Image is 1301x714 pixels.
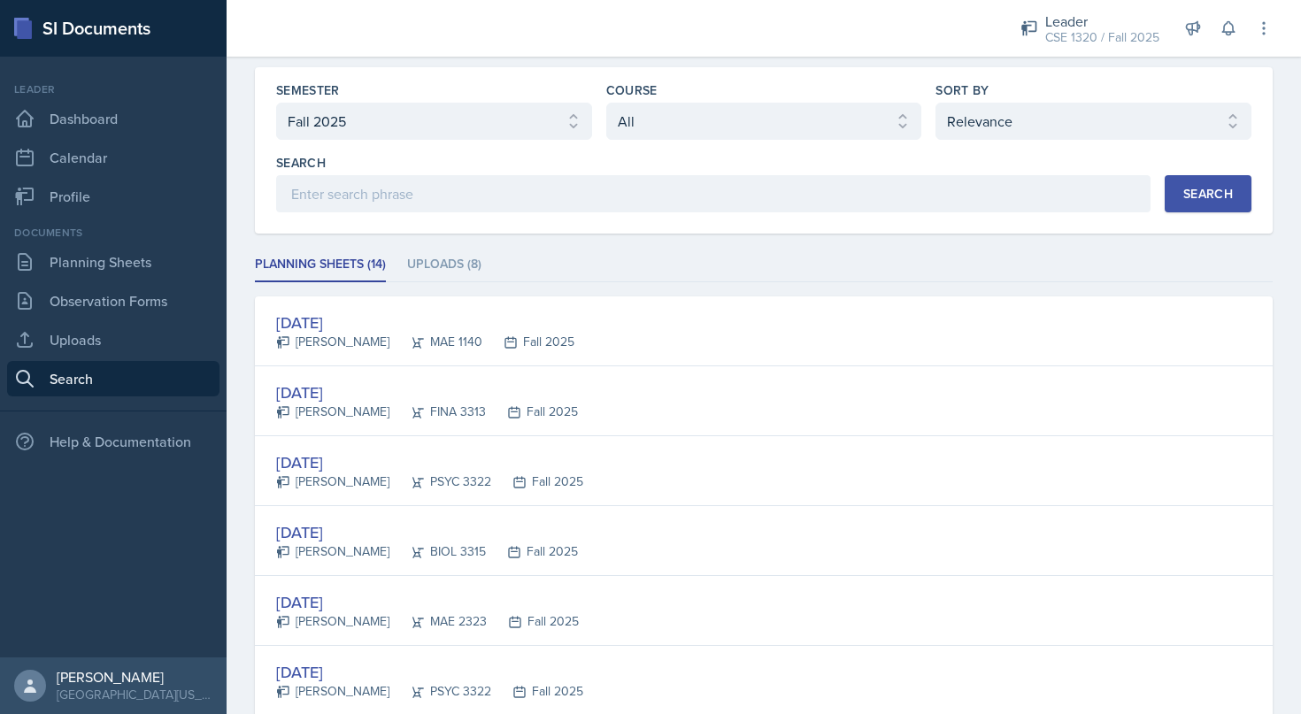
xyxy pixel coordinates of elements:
div: Leader [1045,11,1159,32]
label: Sort By [935,81,989,99]
div: [PERSON_NAME] [276,682,389,701]
div: [PERSON_NAME] [276,333,389,351]
div: BIOL 3315 [389,542,486,561]
div: [GEOGRAPHIC_DATA][US_STATE] [57,686,212,703]
div: [PERSON_NAME] [57,668,212,686]
div: Fall 2025 [491,472,583,491]
div: Documents [7,225,219,241]
a: Search [7,361,219,396]
div: CSE 1320 / Fall 2025 [1045,28,1159,47]
div: [DATE] [276,590,579,614]
div: Search [1183,187,1233,201]
label: Semester [276,81,340,99]
div: Fall 2025 [486,542,578,561]
label: Course [606,81,658,99]
div: Fall 2025 [486,403,578,421]
div: Fall 2025 [482,333,574,351]
div: [PERSON_NAME] [276,612,389,631]
div: [PERSON_NAME] [276,542,389,561]
div: MAE 2323 [389,612,487,631]
div: Fall 2025 [487,612,579,631]
div: [DATE] [276,450,583,474]
div: PSYC 3322 [389,472,491,491]
div: PSYC 3322 [389,682,491,701]
label: Search [276,154,326,172]
li: Planning Sheets (14) [255,248,386,282]
a: Observation Forms [7,283,219,319]
a: Dashboard [7,101,219,136]
li: Uploads (8) [407,248,481,282]
div: MAE 1140 [389,333,482,351]
div: [DATE] [276,311,574,334]
input: Enter search phrase [276,175,1151,212]
div: Fall 2025 [491,682,583,701]
a: Calendar [7,140,219,175]
div: [PERSON_NAME] [276,403,389,421]
div: [DATE] [276,380,578,404]
div: [DATE] [276,660,583,684]
div: [DATE] [276,520,578,544]
div: [PERSON_NAME] [276,472,389,491]
button: Search [1165,175,1251,212]
div: Help & Documentation [7,424,219,459]
a: Profile [7,179,219,214]
a: Planning Sheets [7,244,219,280]
a: Uploads [7,322,219,357]
div: FINA 3313 [389,403,486,421]
div: Leader [7,81,219,97]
